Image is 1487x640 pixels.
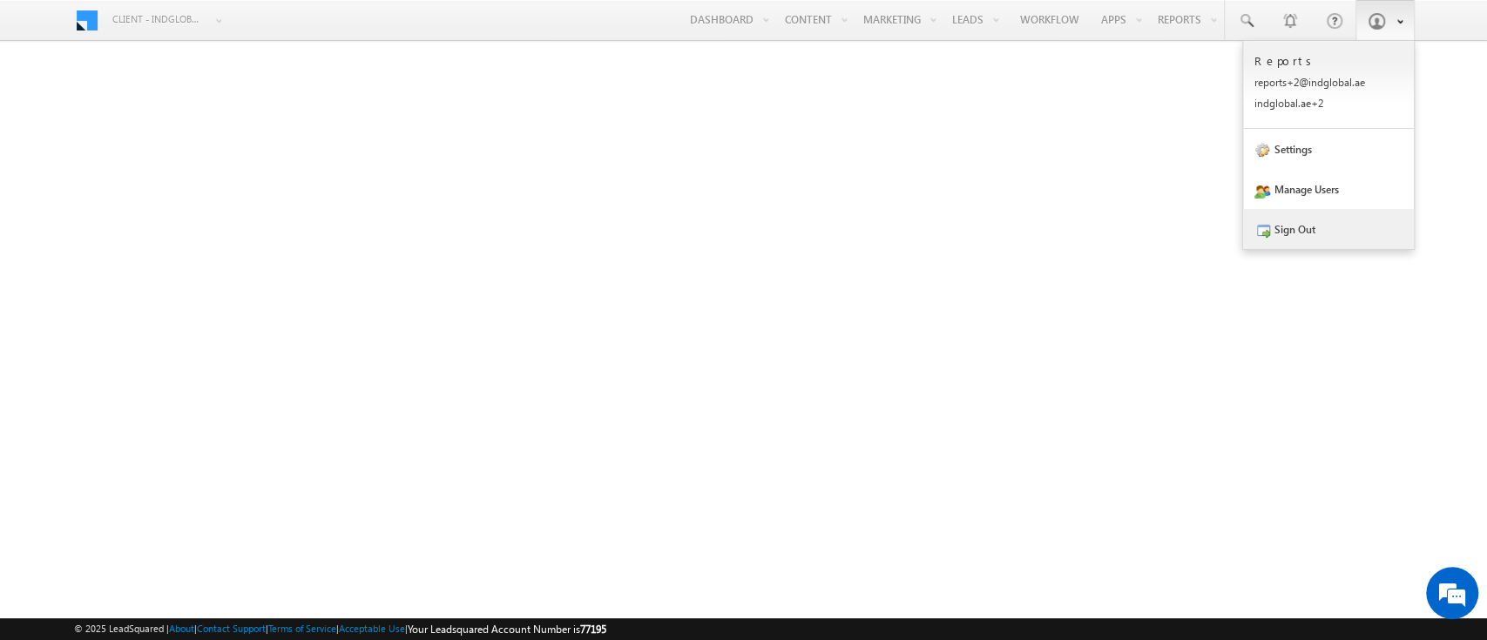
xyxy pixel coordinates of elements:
div: Minimize live chat window [286,9,328,51]
p: repor ts+2@ indgl obal. ae [1254,76,1403,89]
p: indgl obal. ae+2 [1254,97,1403,110]
a: Acceptable Use [339,623,405,634]
div: Chat with us now [91,91,293,114]
em: Start Chat [237,503,316,527]
span: Client - indglobal2 (77195) [112,10,204,28]
a: Contact Support [197,623,266,634]
textarea: Type your message and hit 'Enter' [23,161,318,488]
span: © 2025 LeadSquared | | | | | [74,621,606,637]
span: 77195 [580,623,606,636]
span: Your Leadsquared Account Number is [408,623,606,636]
a: Sign Out [1243,209,1414,249]
a: Terms of Service [268,623,336,634]
a: Settings [1243,129,1414,169]
a: About [169,623,194,634]
a: Manage Users [1243,169,1414,209]
img: d_60004797649_company_0_60004797649 [30,91,73,114]
a: Reports reports+2@indglobal.ae indglobal.ae+2 [1243,41,1414,129]
p: Reports [1254,53,1403,68]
